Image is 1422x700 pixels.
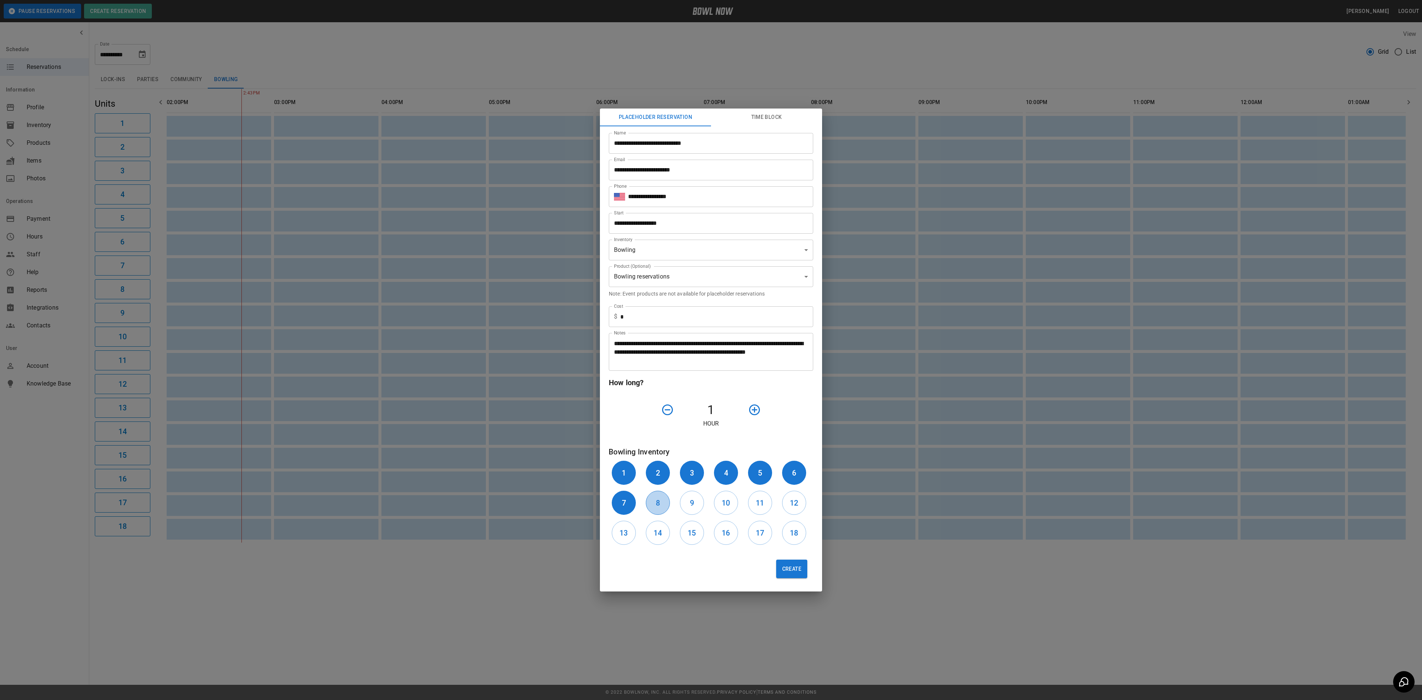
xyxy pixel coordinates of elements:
[656,467,660,479] h6: 2
[609,240,813,260] div: Bowling
[612,491,636,515] button: 7
[656,497,660,509] h6: 8
[612,461,636,485] button: 1
[782,461,806,485] button: 6
[680,491,704,515] button: 9
[790,497,798,509] h6: 12
[680,521,704,545] button: 15
[690,497,694,509] h6: 9
[614,183,627,189] label: Phone
[646,461,670,485] button: 2
[748,461,772,485] button: 5
[714,521,738,545] button: 16
[614,210,624,216] label: Start
[654,527,662,539] h6: 14
[724,467,728,479] h6: 4
[776,560,807,578] button: Create
[748,491,772,515] button: 11
[622,497,626,509] h6: 7
[756,527,764,539] h6: 17
[600,109,711,126] button: Placeholder Reservation
[690,467,694,479] h6: 3
[722,527,730,539] h6: 16
[614,312,617,321] p: $
[622,467,626,479] h6: 1
[609,213,808,234] input: Choose date, selected date is Nov 14, 2025
[609,419,813,428] p: Hour
[609,446,813,458] h6: Bowling Inventory
[758,467,762,479] h6: 5
[792,467,796,479] h6: 6
[646,521,670,545] button: 14
[609,266,813,287] div: Bowling reservations
[748,521,772,545] button: 17
[722,497,730,509] h6: 10
[609,290,813,297] p: Note: Event products are not available for placeholder reservations
[756,497,764,509] h6: 11
[680,461,704,485] button: 3
[711,109,822,126] button: Time Block
[714,491,738,515] button: 10
[614,191,625,202] button: Select country
[714,461,738,485] button: 4
[612,521,636,545] button: 13
[677,402,745,418] h4: 1
[790,527,798,539] h6: 18
[688,527,696,539] h6: 15
[620,527,628,539] h6: 13
[782,521,806,545] button: 18
[646,491,670,515] button: 8
[782,491,806,515] button: 12
[609,377,813,389] h6: How long?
